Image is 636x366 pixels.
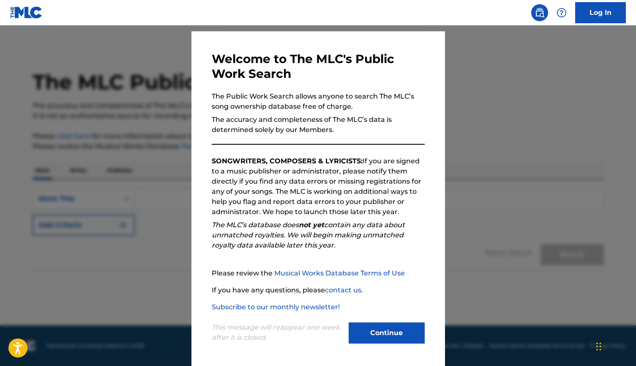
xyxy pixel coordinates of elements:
a: Subscribe to our monthly newsletter! [212,303,340,311]
a: Public Search [531,4,548,21]
img: search [535,8,545,18]
p: If you have any questions, please . [212,285,425,295]
img: help [557,8,567,18]
a: Log In [575,2,626,23]
h3: Welcome to The MLC's Public Work Search [212,52,425,81]
strong: not yet [299,221,324,229]
a: contact us [325,286,361,294]
div: Drag [596,334,601,359]
em: The MLC’s database does contain any data about unmatched royalties. We will begin making unmatche... [212,221,405,249]
p: The accuracy and completeness of The MLC’s data is determined solely by our Members. [212,115,425,135]
div: Help [553,4,570,21]
p: The Public Work Search allows anyone to search The MLC’s song ownership database free of charge. [212,91,425,112]
p: If you are signed to a music publisher or administrator, please notify them directly if you find ... [212,156,425,217]
a: Musical Works Database Terms of Use [274,269,405,277]
strong: SONGWRITERS, COMPOSERS & LYRICISTS: [212,157,363,165]
button: Continue [349,322,425,344]
img: MLC Logo [10,6,43,19]
p: Please review the [212,268,425,278]
iframe: Chat Widget [594,325,636,366]
p: This message will reappear one week after it is closed. [212,322,344,343]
